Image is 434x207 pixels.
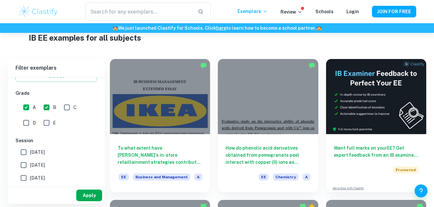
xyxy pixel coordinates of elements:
[30,162,45,169] span: [DATE]
[119,173,129,181] span: EE
[302,173,311,181] span: A
[53,119,56,126] span: E
[16,90,97,97] h6: Grade
[309,62,315,69] img: Marked
[273,173,299,181] span: Chemistry
[333,186,364,191] a: Advertise with Clastify
[346,9,359,14] a: Login
[415,184,428,197] button: Help and Feedback
[16,137,97,144] h6: Session
[393,166,418,173] span: Promoted
[1,25,433,32] h6: We just launched Clastify for Schools. Click to learn how to become a school partner.
[316,25,322,31] span: 🏫
[334,144,418,159] h6: Want full marks on your EE ? Get expert feedback from an IB examiner!
[315,9,333,14] a: Schools
[238,8,268,15] p: Exemplars
[200,62,207,69] img: Marked
[53,104,56,111] span: B
[259,173,269,181] span: EE
[110,59,210,192] a: To what extent have [PERSON_NAME]'s in-store retailtainment strategies contributed to enhancing b...
[18,5,59,18] img: Clastify logo
[133,173,190,181] span: Business and Management
[86,3,192,21] input: Search for any exemplars...
[118,144,202,166] h6: To what extent have [PERSON_NAME]'s in-store retailtainment strategies contributed to enhancing b...
[33,119,36,126] span: D
[326,59,426,134] img: Thumbnail
[281,8,302,15] p: Review
[226,144,310,166] h6: How do phenolic acid derivatives obtained from pomegranate peel interact with copper (II) ions as...
[194,173,202,181] span: A
[76,190,102,201] button: Apply
[73,104,77,111] span: C
[112,25,118,31] span: 🏫
[372,6,416,17] button: JOIN FOR FREE
[8,59,105,77] h6: Filter exemplars
[326,59,426,192] a: Want full marks on yourEE? Get expert feedback from an IB examiner!PromotedAdvertise with Clastify
[33,104,36,111] span: A
[218,59,318,192] a: How do phenolic acid derivatives obtained from pomegranate peel interact with copper (II) ions as...
[29,32,406,44] h1: IB EE examples for all subjects
[216,25,226,31] a: here
[30,174,45,182] span: [DATE]
[30,149,45,156] span: [DATE]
